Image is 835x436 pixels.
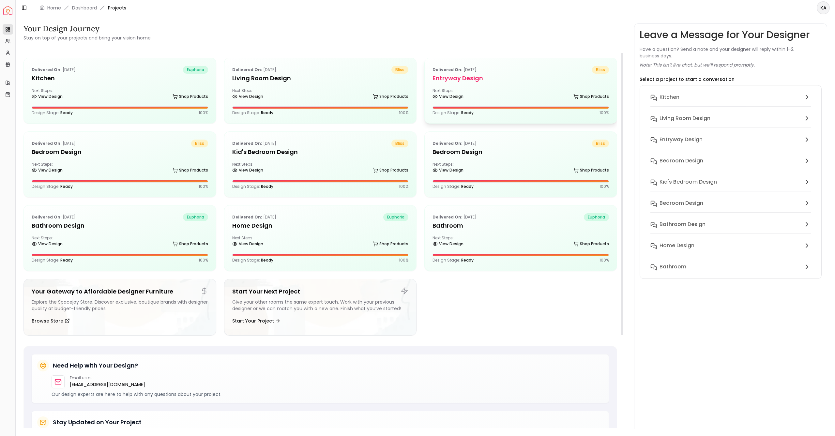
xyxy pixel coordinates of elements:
p: [DATE] [232,66,276,74]
span: bliss [592,66,609,74]
h6: Bedroom Design [660,199,703,207]
h5: Home Design [232,221,409,230]
a: View Design [32,166,63,175]
div: Next Steps: [32,235,208,248]
span: Ready [261,110,273,115]
span: Ready [60,257,73,263]
img: Spacejoy Logo [3,6,12,15]
span: Ready [60,184,73,189]
p: Design Stage: [32,110,73,115]
b: Delivered on: [433,141,463,146]
button: Kitchen [645,91,816,112]
h6: entryway design [660,136,703,143]
p: [DATE] [433,213,477,221]
p: 100 % [199,110,208,115]
h5: Start Your Next Project [232,287,409,296]
h6: Home Design [660,242,694,249]
a: View Design [232,239,263,248]
a: Shop Products [173,166,208,175]
button: Browse Store [32,314,70,327]
h5: Bedroom Design [433,147,609,157]
h5: Bedroom Design [32,147,208,157]
a: View Design [32,239,63,248]
div: Explore the Spacejoy Store. Discover exclusive, boutique brands with designer quality at budget-f... [32,299,208,312]
button: Bathroom Design [645,218,816,239]
p: [DATE] [32,213,76,221]
h6: Kitchen [660,93,679,101]
a: Shop Products [573,92,609,101]
b: Delivered on: [433,214,463,220]
p: Have a question? Send a note and your designer will reply within 1–2 business days. [640,46,822,59]
div: Next Steps: [433,88,609,101]
p: [DATE] [232,140,276,147]
button: Kid's Bedroom Design [645,175,816,197]
h5: Need Help with Your Design? [53,361,138,370]
b: Delivered on: [232,67,262,72]
span: bliss [391,66,408,74]
button: entryway design [645,133,816,154]
b: Delivered on: [32,141,62,146]
p: Design Stage: [232,110,273,115]
span: euphoria [183,66,208,74]
p: Design Stage: [433,258,474,263]
p: [DATE] [32,66,76,74]
a: Shop Products [373,166,408,175]
p: [DATE] [433,140,477,147]
b: Delivered on: [32,67,62,72]
b: Delivered on: [232,214,262,220]
small: Stay on top of your projects and bring your vision home [23,35,151,41]
h5: Kid's Bedroom Design [232,147,409,157]
h3: Your Design Journey [23,23,151,34]
a: View Design [433,239,463,248]
a: Shop Products [373,239,408,248]
p: [EMAIL_ADDRESS][DOMAIN_NAME] [70,381,145,388]
h6: Kid's Bedroom Design [660,178,717,186]
p: 100 % [600,184,609,189]
span: Ready [261,184,273,189]
p: Design Stage: [32,184,73,189]
p: 100 % [399,184,408,189]
p: Design Stage: [433,184,474,189]
p: Select a project to start a conversation [640,76,735,83]
h5: Bathroom [433,221,609,230]
span: KA [817,2,829,14]
p: Email us at [70,375,145,381]
p: Design Stage: [433,110,474,115]
button: Bathroom [645,260,816,273]
a: Shop Products [373,92,408,101]
p: Note: This isn’t live chat, but we’ll respond promptly. [640,62,755,68]
div: Next Steps: [232,235,409,248]
button: Home Design [645,239,816,260]
span: Ready [461,184,474,189]
p: 100 % [600,110,609,115]
p: [DATE] [32,140,76,147]
h5: entryway design [433,74,609,83]
span: Projects [108,5,126,11]
a: View Design [433,92,463,101]
a: Your Gateway to Affordable Designer FurnitureExplore the Spacejoy Store. Discover exclusive, bout... [23,279,216,336]
h3: Leave a Message for Your Designer [640,29,810,41]
div: Next Steps: [32,162,208,175]
nav: breadcrumb [39,5,126,11]
p: 100 % [399,110,408,115]
span: Ready [461,257,474,263]
b: Delivered on: [232,141,262,146]
b: Delivered on: [32,214,62,220]
a: Home [47,5,61,11]
a: Shop Products [173,239,208,248]
b: Delivered on: [433,67,463,72]
div: Next Steps: [232,162,409,175]
a: Start Your Next ProjectGive your other rooms the same expert touch. Work with your previous desig... [224,279,417,336]
a: Shop Products [573,166,609,175]
span: euphoria [183,213,208,221]
a: View Design [232,92,263,101]
h5: Stay Updated on Your Project [53,418,142,427]
h6: Living Room design [660,114,710,122]
span: Ready [261,257,273,263]
p: 100 % [399,258,408,263]
span: euphoria [584,213,609,221]
a: View Design [433,166,463,175]
button: Bedroom Design [645,197,816,218]
a: View Design [232,166,263,175]
div: Next Steps: [433,235,609,248]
